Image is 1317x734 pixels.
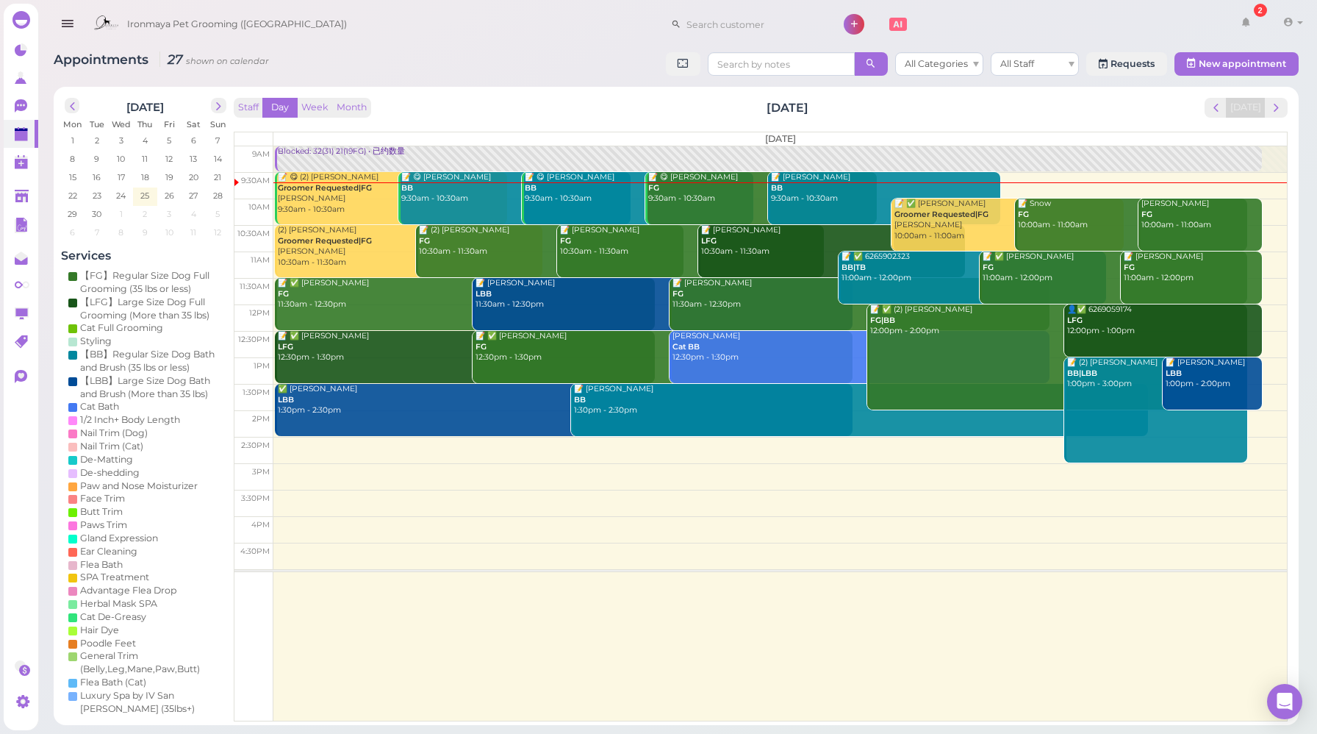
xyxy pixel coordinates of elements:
span: 5 [215,207,222,221]
div: Styling [80,335,112,348]
span: 18 [140,171,151,184]
span: 1 [118,207,124,221]
span: 2:30pm [241,441,270,450]
span: 12 [213,226,223,239]
div: ✅ [PERSON_NAME] 1:30pm - 2:30pm [277,384,852,416]
span: Sun [210,119,226,129]
button: Day [262,98,298,118]
span: 12 [165,152,175,165]
div: 【LFG】Large Size Dog Full Grooming (More than 35 lbs) [80,296,223,322]
div: Hair Dye [80,624,119,637]
button: prev [65,98,80,113]
span: 25 [140,189,151,202]
div: 📝 ✅ [PERSON_NAME] [PERSON_NAME] 10:00am - 11:00am [894,199,1124,242]
span: 3 [118,134,125,147]
span: 1pm [254,361,270,371]
div: 📝 ✅ [PERSON_NAME] 11:00am - 12:00pm [982,252,1247,284]
button: Week [297,98,333,118]
span: 15 [68,171,78,184]
span: 1:30pm [243,388,270,397]
span: 10am [248,202,270,212]
b: FG [1141,210,1152,219]
b: LFG [278,342,293,352]
span: 3 [166,207,173,221]
span: All Categories [905,58,968,69]
b: FG [1124,263,1135,272]
span: 4 [190,207,198,221]
span: 9am [252,149,270,159]
button: Month [332,98,371,118]
div: 📝 [PERSON_NAME] 11:30am - 12:30pm [475,278,853,310]
div: Paw and Nose Moisturizer [80,480,198,493]
b: Groomer Requested|FG [894,210,988,219]
b: BB [574,395,586,405]
div: 2 [1254,4,1267,17]
span: 29 [67,207,79,221]
b: BB [771,183,783,193]
span: 30 [91,207,104,221]
span: Thu [138,119,153,129]
div: Advantage Flea Drop [80,584,176,597]
div: 📝 ✅ [PERSON_NAME] 12:30pm - 1:30pm [475,331,853,363]
div: Cat De-Greasy [80,610,146,624]
span: 10 [116,152,127,165]
i: 27 [159,51,269,67]
span: 2 [93,134,101,147]
b: BB [401,183,413,193]
span: 5 [166,134,173,147]
div: 【BB】Regular Size Dog Bath and Brush (35 lbs or less) [80,348,223,374]
span: 9 [141,226,149,239]
div: 📝 😋 (2) [PERSON_NAME] [PERSON_NAME] 9:30am - 10:30am [277,172,507,215]
span: 23 [91,189,103,202]
b: LBB [1166,368,1182,378]
div: (2) [PERSON_NAME] [PERSON_NAME] 10:30am - 11:30am [277,225,542,268]
div: 📝 ✅ [PERSON_NAME] 11:30am - 12:30pm [277,278,655,310]
div: Nail Trim (Cat) [80,440,143,453]
div: 📝 ✅ 6265902323 11:00am - 12:00pm [841,252,1106,284]
span: Fri [164,119,175,129]
input: Search by notes [708,52,855,76]
b: FG [648,183,659,193]
span: 13 [189,152,199,165]
h4: Services [61,249,230,263]
span: 4pm [251,520,270,530]
span: 3pm [252,467,270,477]
button: prev [1205,98,1227,118]
div: General Trim (Belly,Leg,Mane,Paw,Butt) [80,649,223,676]
b: FG [419,236,430,246]
b: FG [983,263,994,272]
span: 12:30pm [238,335,270,344]
span: 19 [164,171,175,184]
span: 11 [141,152,150,165]
button: New appointment [1174,52,1299,76]
b: FG [1018,210,1029,219]
b: Groomer Requested|FG [278,183,372,193]
span: All Staff [1000,58,1034,69]
span: 6 [190,134,198,147]
span: 12pm [249,308,270,318]
div: 📝 ✅ (2) [PERSON_NAME] 12:00pm - 2:00pm [869,304,1247,337]
div: 📝 [PERSON_NAME] 1:30pm - 2:30pm [573,384,1148,416]
div: Poodle Feet [80,637,136,650]
span: Ironmaya Pet Grooming ([GEOGRAPHIC_DATA]) [127,4,347,45]
div: Blocked: 32(31) 21(19FG) • 已约数量 [277,146,1261,157]
span: 26 [163,189,176,202]
div: Paws Trim [80,519,127,532]
span: 22 [67,189,79,202]
b: FG [560,236,571,246]
span: New appointment [1199,58,1286,69]
b: BB [525,183,537,193]
a: Requests [1086,52,1167,76]
span: 14 [212,152,223,165]
span: 10 [164,226,175,239]
div: Butt Trim [80,505,123,519]
div: [PERSON_NAME] 12:30pm - 1:30pm [672,331,1049,363]
b: LBB [278,395,294,405]
div: 📝 [PERSON_NAME] 11:30am - 12:30pm [672,278,1049,310]
span: 10:30am [237,229,270,238]
button: next [1265,98,1288,118]
div: 📝 😋 [PERSON_NAME] 9:30am - 10:30am [401,172,631,204]
div: 👤✅ 6269059174 12:00pm - 1:00pm [1066,304,1261,337]
div: Cat Full Grooming [80,321,163,335]
b: LBB [476,289,492,299]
